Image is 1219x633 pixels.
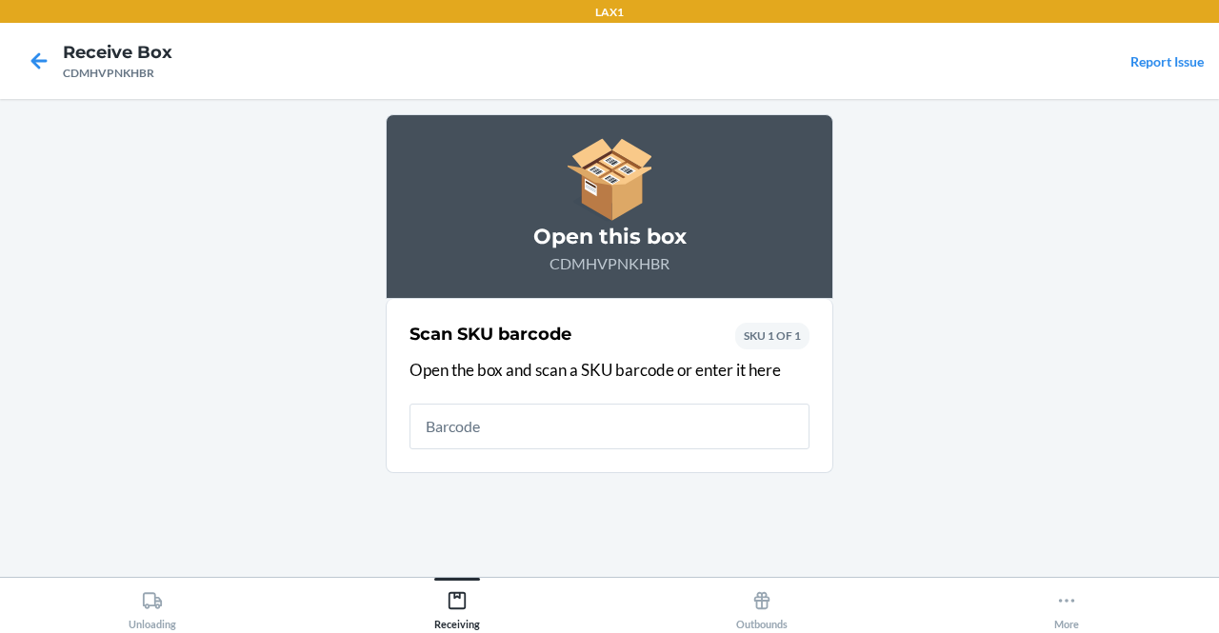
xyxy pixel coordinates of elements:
[1130,53,1204,69] a: Report Issue
[410,322,571,346] h2: Scan SKU barcode
[410,404,809,449] input: Barcode
[63,65,172,82] div: CDMHVPNKHBR
[736,583,788,630] div: Outbounds
[305,578,609,630] button: Receiving
[609,578,914,630] button: Outbounds
[129,583,176,630] div: Unloading
[434,583,480,630] div: Receiving
[914,578,1219,630] button: More
[63,40,172,65] h4: Receive Box
[410,358,809,383] p: Open the box and scan a SKU barcode or enter it here
[595,4,624,21] p: LAX1
[410,222,809,252] h3: Open this box
[410,252,809,275] p: CDMHVPNKHBR
[1054,583,1079,630] div: More
[744,327,801,345] p: SKU 1 OF 1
